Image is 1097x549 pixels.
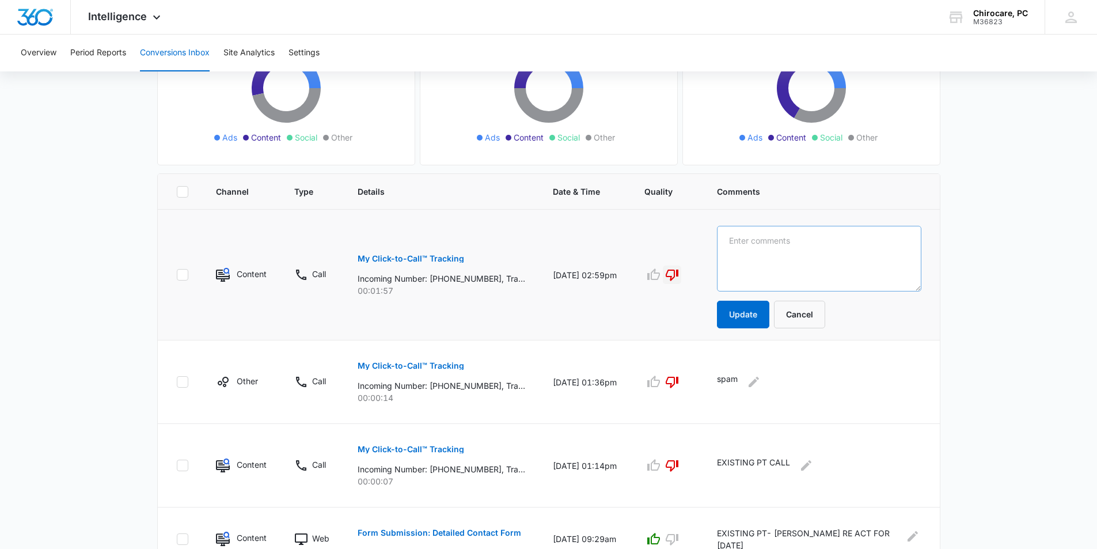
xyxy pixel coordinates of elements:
[904,527,921,546] button: Edit Comments
[295,131,317,143] span: Social
[312,532,329,544] p: Web
[140,35,210,71] button: Conversions Inbox
[539,340,631,424] td: [DATE] 01:36pm
[745,373,763,391] button: Edit Comments
[644,185,673,198] span: Quality
[358,352,464,380] button: My Click-to-Call™ Tracking
[358,362,464,370] p: My Click-to-Call™ Tracking
[717,373,738,391] p: spam
[223,35,275,71] button: Site Analytics
[289,35,320,71] button: Settings
[539,424,631,508] td: [DATE] 01:14pm
[358,245,464,272] button: My Click-to-Call™ Tracking
[358,445,464,453] p: My Click-to-Call™ Tracking
[557,131,580,143] span: Social
[251,131,281,143] span: Content
[358,392,525,404] p: 00:00:14
[820,131,842,143] span: Social
[358,436,464,463] button: My Click-to-Call™ Tracking
[358,463,525,475] p: Incoming Number: [PHONE_NUMBER], Tracking Number: [PHONE_NUMBER], Ring To: [PHONE_NUMBER], Caller...
[747,131,762,143] span: Ads
[358,519,521,547] button: Form Submission: Detailed Contact Form
[70,35,126,71] button: Period Reports
[485,131,500,143] span: Ads
[237,268,267,280] p: Content
[358,255,464,263] p: My Click-to-Call™ Tracking
[797,456,815,475] button: Edit Comments
[973,9,1028,18] div: account name
[717,301,769,328] button: Update
[21,35,56,71] button: Overview
[216,185,250,198] span: Channel
[312,268,326,280] p: Call
[312,459,326,471] p: Call
[717,456,790,475] p: EXISTING PT CALL
[774,301,825,328] button: Cancel
[331,131,352,143] span: Other
[237,375,258,387] p: Other
[358,285,525,297] p: 00:01:57
[776,131,806,143] span: Content
[717,185,905,198] span: Comments
[222,131,237,143] span: Ads
[237,532,267,544] p: Content
[358,380,525,392] p: Incoming Number: [PHONE_NUMBER], Tracking Number: [PHONE_NUMBER], Ring To: [PHONE_NUMBER], Caller...
[237,459,267,471] p: Content
[514,131,544,143] span: Content
[358,272,525,285] p: Incoming Number: [PHONE_NUMBER], Tracking Number: [PHONE_NUMBER], Ring To: [PHONE_NUMBER], Caller...
[312,375,326,387] p: Call
[358,529,521,537] p: Form Submission: Detailed Contact Form
[553,185,600,198] span: Date & Time
[88,10,147,22] span: Intelligence
[594,131,615,143] span: Other
[539,210,631,340] td: [DATE] 02:59pm
[856,131,878,143] span: Other
[358,475,525,487] p: 00:00:07
[294,185,313,198] span: Type
[973,18,1028,26] div: account id
[358,185,508,198] span: Details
